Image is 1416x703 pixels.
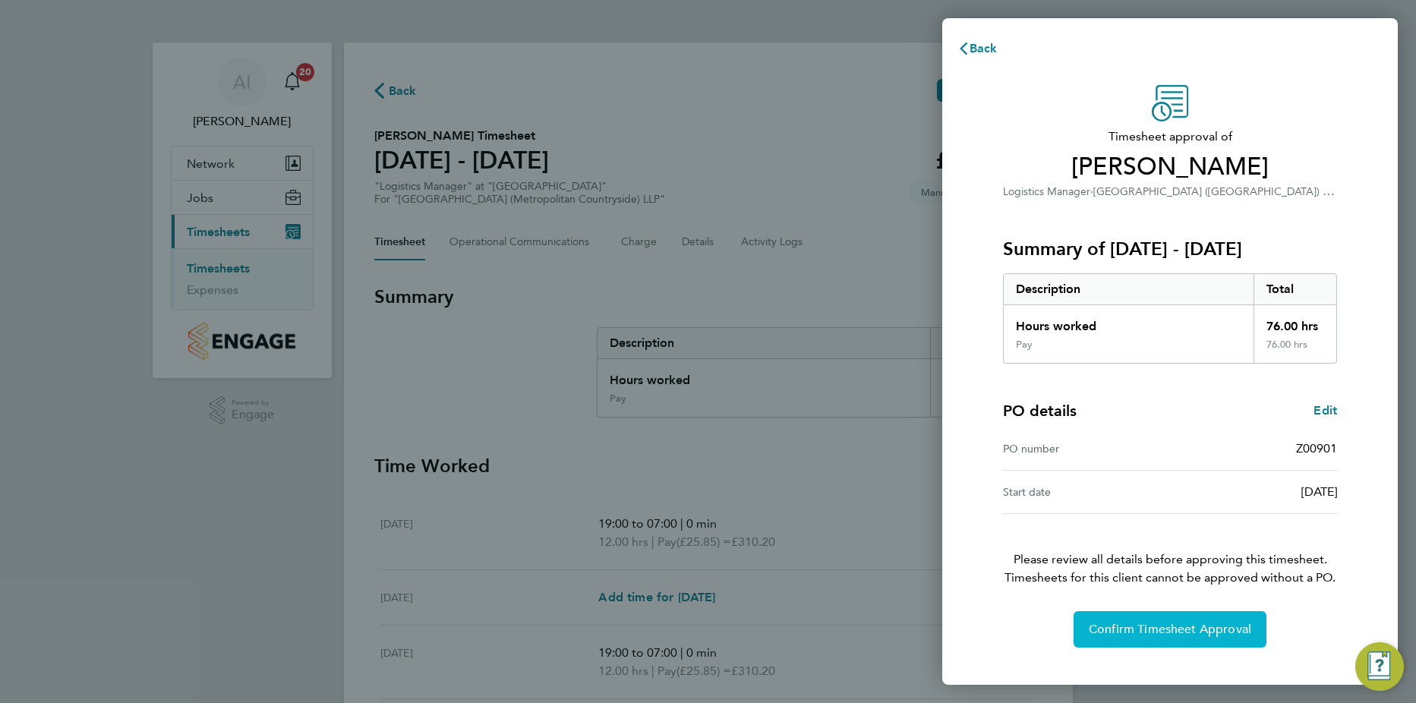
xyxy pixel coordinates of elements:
div: Hours worked [1004,305,1254,339]
div: PO number [1003,440,1170,458]
div: Start date [1003,483,1170,501]
div: Pay [1016,339,1033,351]
span: Timesheets for this client cannot be approved without a PO. [985,569,1355,587]
span: [PERSON_NAME] [1003,152,1337,182]
span: Z00901 [1296,441,1337,456]
div: Total [1254,274,1337,304]
span: Timesheet approval of [1003,128,1337,146]
span: Back [970,41,998,55]
div: 76.00 hrs [1254,339,1337,363]
div: Description [1004,274,1254,304]
a: Edit [1314,402,1337,420]
h4: PO details [1003,400,1077,421]
div: 76.00 hrs [1254,305,1337,339]
div: Summary of 22 - 28 Sep 2025 [1003,273,1337,364]
button: Engage Resource Center [1355,642,1404,691]
div: [DATE] [1170,483,1337,501]
span: Logistics Manager [1003,185,1090,198]
button: Back [942,33,1013,64]
span: [GEOGRAPHIC_DATA] ([GEOGRAPHIC_DATA]) LLP [1093,184,1339,198]
span: Confirm Timesheet Approval [1089,622,1251,637]
p: Please review all details before approving this timesheet. [985,514,1355,587]
h3: Summary of [DATE] - [DATE] [1003,237,1337,261]
button: Confirm Timesheet Approval [1074,611,1266,648]
span: Edit [1314,403,1337,418]
span: · [1090,185,1093,198]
